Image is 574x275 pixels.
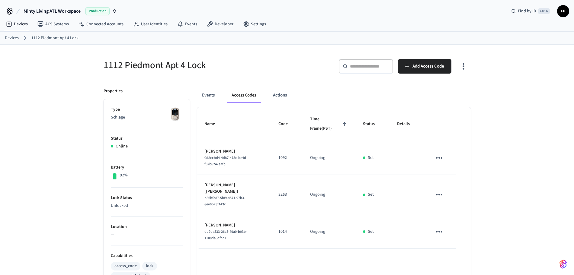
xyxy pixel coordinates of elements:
a: Events [172,19,202,30]
p: Set [368,155,374,161]
button: Access Codes [227,88,261,103]
a: Settings [238,19,271,30]
a: Devices [1,19,33,30]
td: Ongoing [303,141,356,175]
td: Ongoing [303,175,356,215]
a: Developer [202,19,238,30]
span: 0d8ccbd4-4d87-475c-be4d-f62b6247aafb [204,155,247,167]
div: Find by IDCtrl K [506,6,555,17]
a: User Identities [128,19,172,30]
p: Capabilities [111,253,183,259]
div: ant example [197,88,471,103]
p: Online [116,143,128,150]
button: Events [197,88,220,103]
p: 3263 [278,191,296,198]
p: [PERSON_NAME]([PERSON_NAME]) [204,182,264,195]
p: 1092 [278,155,296,161]
p: Unlocked [111,203,183,209]
p: Set [368,229,374,235]
p: Location [111,224,183,230]
p: Schlage [111,114,183,121]
a: Connected Accounts [74,19,128,30]
span: Find by ID [518,8,536,14]
span: Status [363,119,383,129]
div: access_code [114,263,137,269]
a: 1112 Piedmont Apt 4 Lock [31,35,79,41]
button: Actions [268,88,292,103]
span: b86bfa87-5f89-4571-97b3-8ee0b29f143c [204,195,245,207]
p: Properties [104,88,123,94]
span: Minty Living ATL Workspace [24,8,81,15]
h5: 1112 Piedmont Apt 4 Lock [104,59,284,71]
table: sticky table [197,107,471,249]
span: Production [85,7,110,15]
button: Add Access Code [398,59,451,74]
span: Code [278,119,296,129]
p: — [111,232,183,238]
p: 1014 [278,229,296,235]
p: Battery [111,164,183,171]
img: SeamLogoGradient.69752ec5.svg [560,259,567,269]
a: ACS Systems [33,19,74,30]
button: FD [557,5,569,17]
p: Lock Status [111,195,183,201]
p: [PERSON_NAME] [204,148,264,155]
p: 92% [120,172,128,179]
span: Name [204,119,223,129]
span: Ctrl K [538,8,550,14]
td: Ongoing [303,215,356,249]
p: [PERSON_NAME] [204,222,264,229]
span: Add Access Code [412,62,444,70]
span: dd9ba533-26c5-49a0-b03b-1108da8dfcd1 [204,229,247,241]
span: Details [397,119,418,129]
a: Devices [5,35,19,41]
p: Set [368,191,374,198]
p: Type [111,106,183,113]
img: Schlage Sense Smart Deadbolt with Camelot Trim, Front [168,106,183,122]
div: lock [146,263,153,269]
span: Time Frame(PST) [310,115,348,134]
p: Status [111,135,183,142]
span: FD [558,6,569,17]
